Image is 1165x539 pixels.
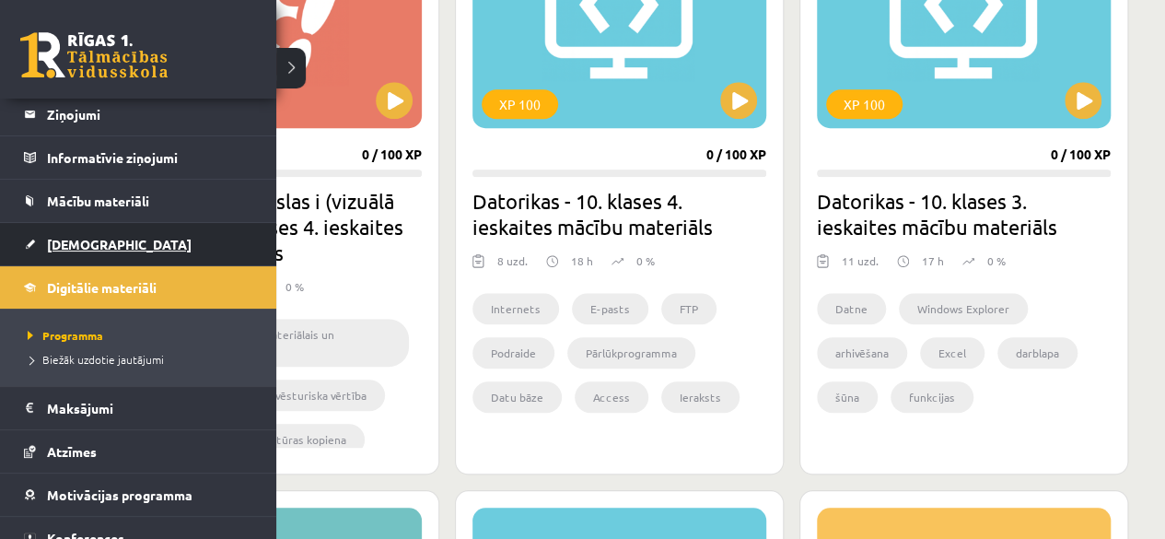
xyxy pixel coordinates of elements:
[661,293,716,324] li: FTP
[47,193,149,209] span: Mācību materiāli
[24,223,253,265] a: [DEMOGRAPHIC_DATA]
[899,293,1028,324] li: Windows Explorer
[47,236,192,252] span: [DEMOGRAPHIC_DATA]
[24,180,253,222] a: Mācību materiāli
[24,474,253,516] a: Motivācijas programma
[571,252,593,269] p: 18 h
[47,443,97,460] span: Atzīmes
[826,89,903,119] div: XP 100
[24,430,253,473] a: Atzīmes
[24,266,253,309] a: Digitālie materiāli
[575,381,648,413] li: Access
[47,279,157,296] span: Digitālie materiāli
[482,89,558,119] div: XP 100
[47,486,192,503] span: Motivācijas programma
[243,424,365,455] li: kultūras kopiena
[226,380,385,411] li: kultūrvēsturiska vērtība
[817,337,907,369] li: arhivēšana
[817,381,878,413] li: šūna
[472,188,766,240] h2: Datorikas - 10. klases 4. ieskaites mācību materiāls
[23,352,164,367] span: Biežāk uzdotie jautājumi
[572,293,648,324] li: E-pasts
[817,188,1111,240] h2: Datorikas - 10. klases 3. ieskaites mācību materiāls
[20,32,168,78] a: Rīgas 1. Tālmācības vidusskola
[24,93,253,135] a: Ziņojumi
[842,252,879,280] div: 11 uzd.
[472,337,554,369] li: Podraide
[497,252,528,280] div: 8 uzd.
[817,293,886,324] li: Datne
[922,252,944,269] p: 17 h
[23,328,103,343] span: Programma
[636,252,655,269] p: 0 %
[661,381,740,413] li: Ieraksts
[23,351,258,368] a: Biežāk uzdotie jautājumi
[23,327,258,344] a: Programma
[47,93,253,135] legend: Ziņojumi
[47,387,253,429] legend: Maksājumi
[472,381,562,413] li: Datu bāze
[24,387,253,429] a: Maksājumi
[891,381,973,413] li: funkcijas
[472,293,559,324] li: Internets
[24,136,253,179] a: Informatīvie ziņojumi
[997,337,1078,369] li: darblapa
[567,337,695,369] li: Pārlūkprogramma
[285,278,304,295] p: 0 %
[47,136,253,179] legend: Informatīvie ziņojumi
[987,252,1006,269] p: 0 %
[920,337,984,369] li: Excel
